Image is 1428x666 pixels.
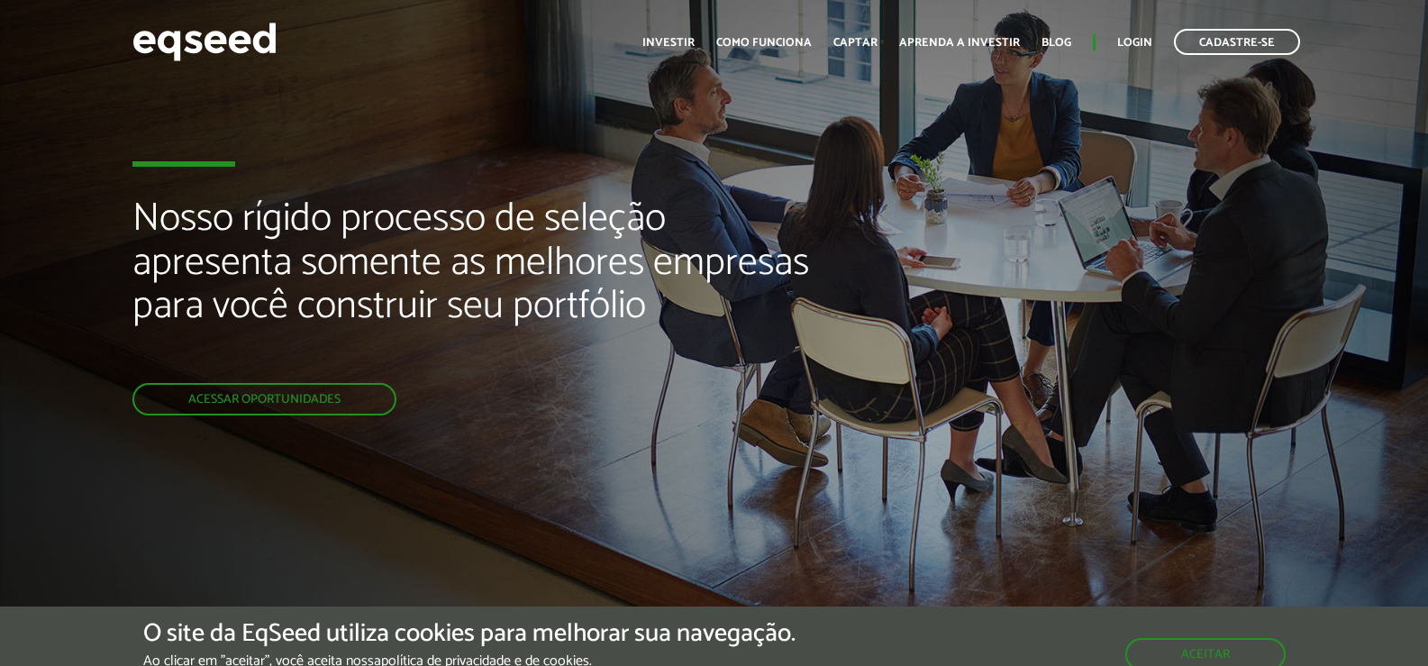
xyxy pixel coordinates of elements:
h2: Nosso rígido processo de seleção apresenta somente as melhores empresas para você construir seu p... [132,197,820,382]
a: Cadastre-se [1174,29,1300,55]
a: Captar [833,37,878,49]
a: Login [1117,37,1152,49]
img: EqSeed [132,18,277,66]
a: Blog [1041,37,1071,49]
a: Como funciona [716,37,812,49]
a: Investir [642,37,695,49]
a: Acessar oportunidades [132,383,396,415]
h5: O site da EqSeed utiliza cookies para melhorar sua navegação. [143,620,796,648]
a: Aprenda a investir [899,37,1020,49]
